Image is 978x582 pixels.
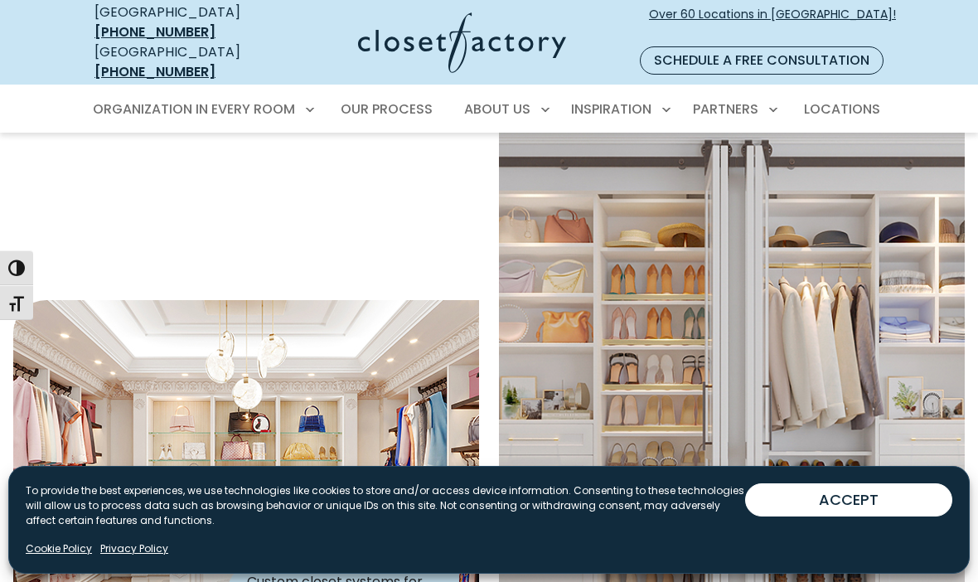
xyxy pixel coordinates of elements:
img: Closet Factory Logo [358,12,566,73]
div: [GEOGRAPHIC_DATA] [94,42,275,82]
span: About Us [464,99,530,119]
a: [PHONE_NUMBER] [94,22,215,41]
a: Privacy Policy [100,541,168,556]
a: Schedule a Free Consultation [640,46,884,75]
span: Over 60 Locations in [GEOGRAPHIC_DATA]! [649,6,896,41]
span: Our Process [341,99,433,119]
span: Inspiration [571,99,651,119]
div: [GEOGRAPHIC_DATA] [94,2,275,42]
a: [PHONE_NUMBER] [94,62,215,81]
a: Cookie Policy [26,541,92,556]
span: Locations [804,99,880,119]
nav: Primary Menu [81,86,897,133]
p: To provide the best experiences, we use technologies like cookies to store and/or access device i... [26,483,745,528]
span: Partners [693,99,758,119]
span: Organization in Every Room [93,99,295,119]
button: ACCEPT [745,483,952,517]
